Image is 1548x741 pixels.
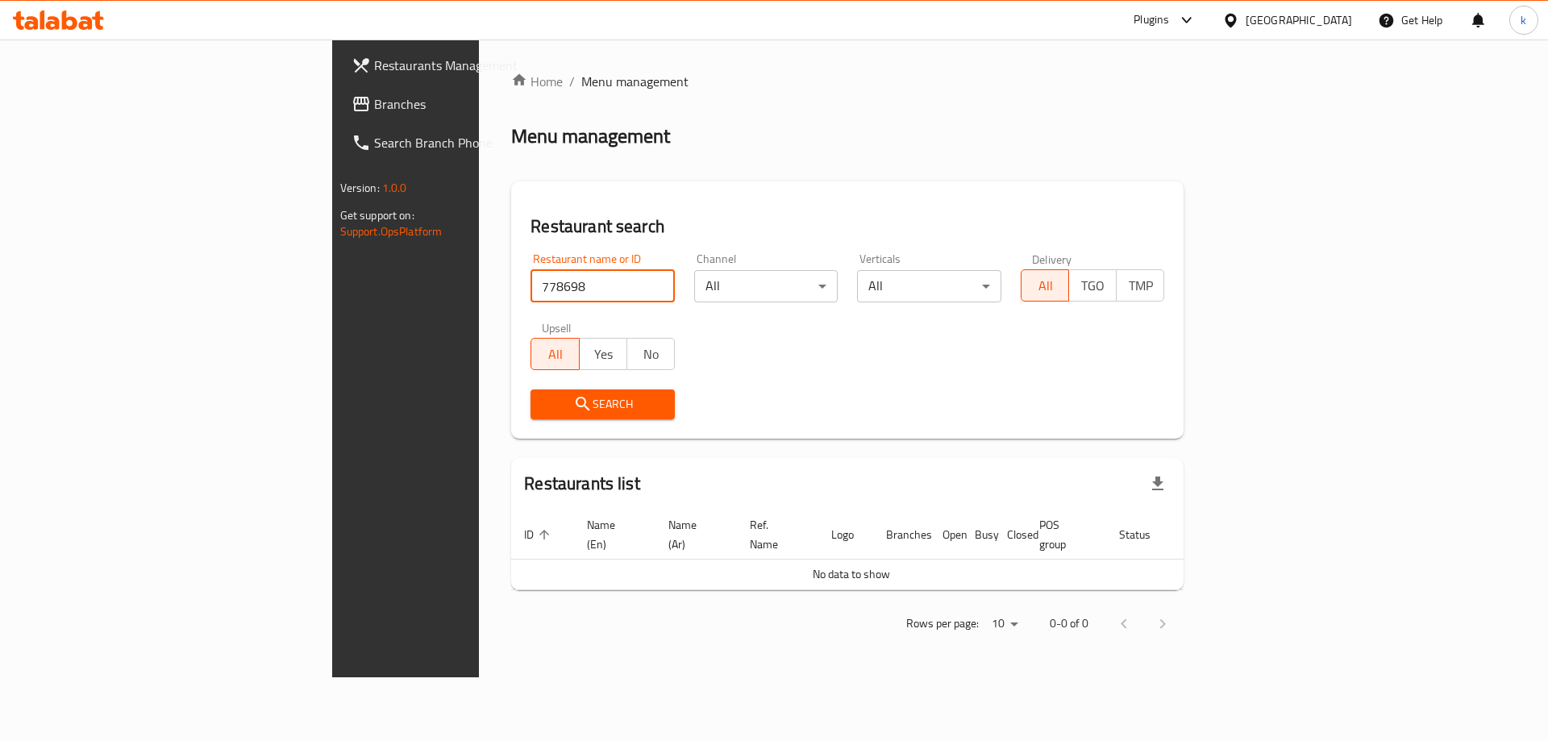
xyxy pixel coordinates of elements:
[1032,253,1072,264] label: Delivery
[694,270,838,302] div: All
[1021,269,1069,302] button: All
[857,270,1001,302] div: All
[634,343,668,366] span: No
[668,515,718,554] span: Name (Ar)
[543,394,662,414] span: Search
[511,72,1184,91] nav: breadcrumb
[538,343,572,366] span: All
[1068,269,1117,302] button: TGO
[962,510,994,560] th: Busy
[985,612,1024,636] div: Rows per page:
[579,338,627,370] button: Yes
[542,322,572,333] label: Upsell
[586,343,621,366] span: Yes
[339,123,591,162] a: Search Branch Phone
[531,214,1164,239] h2: Restaurant search
[1116,269,1164,302] button: TMP
[581,72,689,91] span: Menu management
[1134,10,1169,30] div: Plugins
[374,133,578,152] span: Search Branch Phone
[511,123,670,149] h2: Menu management
[340,177,380,198] span: Version:
[818,510,873,560] th: Logo
[340,221,443,242] a: Support.OpsPlatform
[1028,274,1063,298] span: All
[339,46,591,85] a: Restaurants Management
[531,389,675,419] button: Search
[626,338,675,370] button: No
[1138,464,1177,503] div: Export file
[813,564,890,585] span: No data to show
[524,525,555,544] span: ID
[374,56,578,75] span: Restaurants Management
[930,510,962,560] th: Open
[1039,515,1087,554] span: POS group
[531,338,579,370] button: All
[340,205,414,226] span: Get support on:
[531,270,675,302] input: Search for restaurant name or ID..
[1050,614,1088,634] p: 0-0 of 0
[750,515,799,554] span: Ref. Name
[382,177,407,198] span: 1.0.0
[1076,274,1110,298] span: TGO
[511,510,1246,590] table: enhanced table
[587,515,636,554] span: Name (En)
[1123,274,1158,298] span: TMP
[524,472,639,496] h2: Restaurants list
[906,614,979,634] p: Rows per page:
[994,510,1026,560] th: Closed
[1521,11,1526,29] span: k
[339,85,591,123] a: Branches
[873,510,930,560] th: Branches
[1119,525,1171,544] span: Status
[1246,11,1352,29] div: [GEOGRAPHIC_DATA]
[374,94,578,114] span: Branches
